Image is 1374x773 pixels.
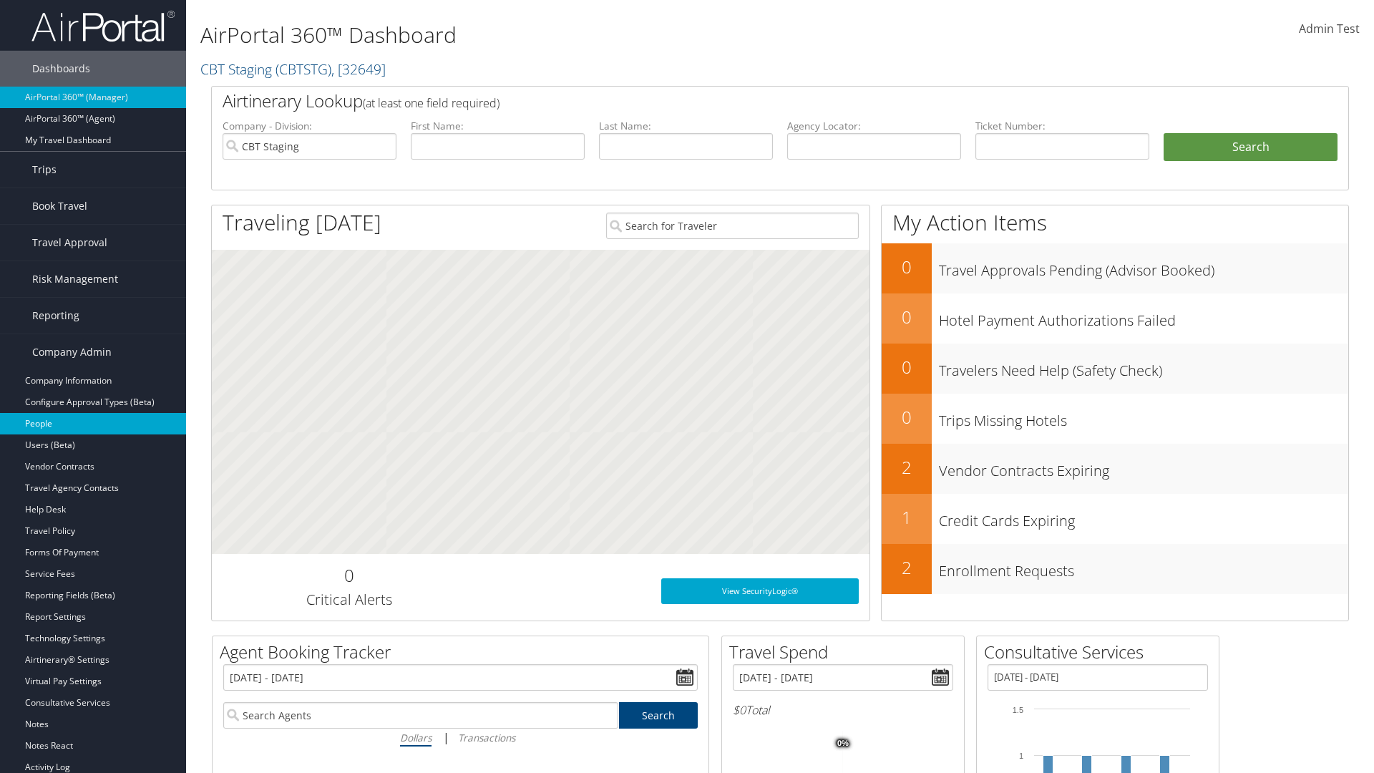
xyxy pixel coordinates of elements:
h1: My Action Items [882,208,1348,238]
h2: 0 [223,563,475,588]
div: | [223,729,698,747]
a: Admin Test [1299,7,1360,52]
a: 1Credit Cards Expiring [882,494,1348,544]
h2: Consultative Services [984,640,1219,664]
h3: Travel Approvals Pending (Advisor Booked) [939,253,1348,281]
h2: Airtinerary Lookup [223,89,1243,113]
a: 2Enrollment Requests [882,544,1348,594]
h2: 0 [882,405,932,429]
span: $0 [733,702,746,718]
button: Search [1164,133,1338,162]
input: Search Agents [223,702,618,729]
label: Ticket Number: [975,119,1149,133]
tspan: 0% [837,739,849,748]
a: 0Trips Missing Hotels [882,394,1348,444]
a: CBT Staging [200,59,386,79]
span: Trips [32,152,57,188]
h3: Travelers Need Help (Safety Check) [939,354,1348,381]
h2: 1 [882,505,932,530]
a: View SecurityLogic® [661,578,859,604]
i: Transactions [458,731,515,744]
h3: Credit Cards Expiring [939,504,1348,531]
h3: Critical Alerts [223,590,475,610]
img: airportal-logo.png [31,9,175,43]
span: Reporting [32,298,79,334]
h6: Total [733,702,953,718]
h3: Trips Missing Hotels [939,404,1348,431]
h2: Travel Spend [729,640,964,664]
h3: Enrollment Requests [939,554,1348,581]
span: Travel Approval [32,225,107,261]
h2: 0 [882,255,932,279]
h2: Agent Booking Tracker [220,640,708,664]
span: Risk Management [32,261,118,297]
h2: 0 [882,355,932,379]
span: , [ 32649 ] [331,59,386,79]
a: 2Vendor Contracts Expiring [882,444,1348,494]
label: Company - Division: [223,119,396,133]
span: Admin Test [1299,21,1360,37]
span: Book Travel [32,188,87,224]
h1: AirPortal 360™ Dashboard [200,20,973,50]
h3: Vendor Contracts Expiring [939,454,1348,481]
input: Search for Traveler [606,213,859,239]
a: 0Travel Approvals Pending (Advisor Booked) [882,243,1348,293]
h2: 2 [882,555,932,580]
a: 0Hotel Payment Authorizations Failed [882,293,1348,344]
tspan: 1 [1019,752,1023,760]
i: Dollars [400,731,432,744]
span: ( CBTSTG ) [276,59,331,79]
label: Last Name: [599,119,773,133]
a: 0Travelers Need Help (Safety Check) [882,344,1348,394]
tspan: 1.5 [1013,706,1023,714]
h2: 2 [882,455,932,480]
label: Agency Locator: [787,119,961,133]
a: Search [619,702,698,729]
h3: Hotel Payment Authorizations Failed [939,303,1348,331]
h2: 0 [882,305,932,329]
h1: Traveling [DATE] [223,208,381,238]
span: Dashboards [32,51,90,87]
span: (at least one field required) [363,95,500,111]
label: First Name: [411,119,585,133]
span: Company Admin [32,334,112,370]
